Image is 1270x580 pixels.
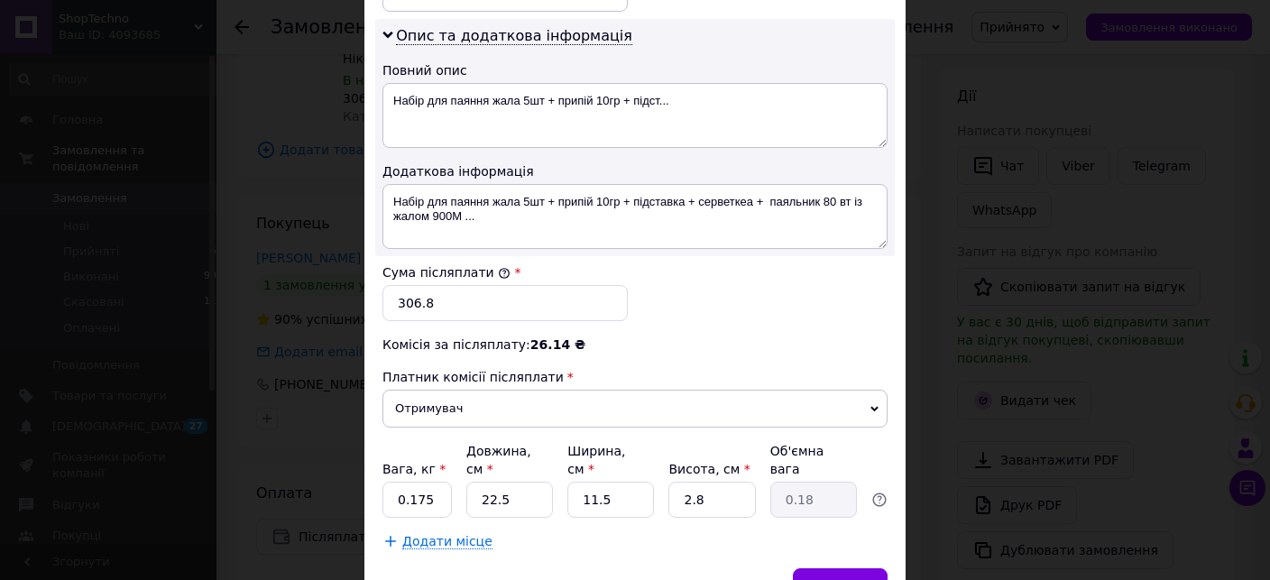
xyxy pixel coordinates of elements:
[382,184,888,249] textarea: Набір для паяння жала 5шт + припій 10гр + підставка + серветкеа + паяльник 80 вт із жалом 900M ...
[382,336,888,354] div: Комісія за післяплату:
[382,265,511,280] label: Сума післяплати
[382,162,888,180] div: Додаткова інформація
[770,442,857,478] div: Об'ємна вага
[382,370,564,384] span: Платник комісії післяплати
[382,390,888,428] span: Отримувач
[567,444,625,476] label: Ширина, см
[668,462,750,476] label: Висота, см
[402,534,492,549] span: Додати місце
[382,462,446,476] label: Вага, кг
[382,83,888,148] textarea: Набір для паяння жала 5шт + припій 10гр + підст...
[466,444,531,476] label: Довжина, см
[530,337,585,352] span: 26.14 ₴
[382,61,888,79] div: Повний опис
[396,27,632,45] span: Опис та додаткова інформація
